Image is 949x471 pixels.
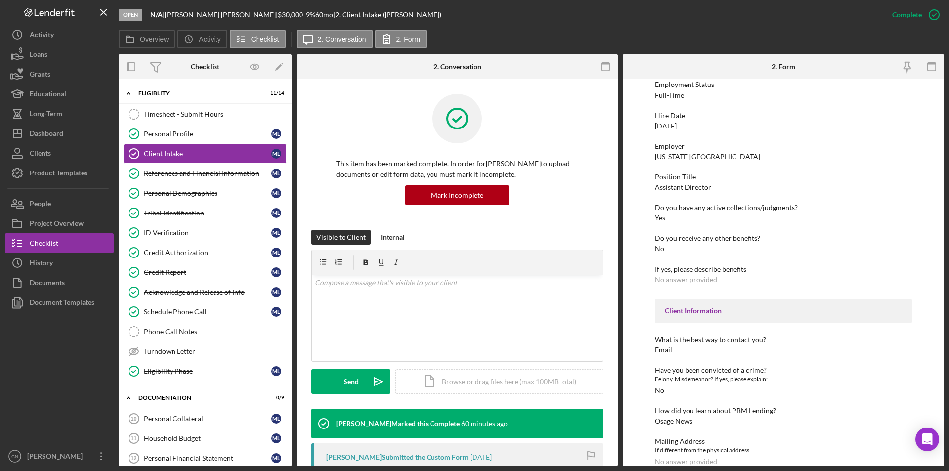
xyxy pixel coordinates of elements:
[30,214,84,236] div: Project Overview
[5,233,114,253] button: Checklist
[124,223,287,243] a: ID VerificationML
[130,435,136,441] tspan: 11
[655,386,664,394] div: No
[230,30,286,48] button: Checklist
[5,124,114,143] a: Dashboard
[271,248,281,257] div: M L
[271,453,281,463] div: M L
[119,30,175,48] button: Overview
[655,276,717,284] div: No answer provided
[124,361,287,381] a: Eligibility PhaseML
[124,164,287,183] a: References and Financial InformationML
[150,10,163,19] b: N/A
[655,346,672,354] div: Email
[177,30,227,48] button: Activity
[144,328,286,336] div: Phone Call Notes
[271,366,281,376] div: M L
[144,249,271,257] div: Credit Authorization
[144,288,271,296] div: Acknowledge and Release of Info
[144,308,271,316] div: Schedule Phone Call
[144,268,271,276] div: Credit Report
[915,428,939,451] div: Open Intercom Messenger
[318,35,366,43] label: 2. Conversation
[25,446,89,469] div: [PERSON_NAME]
[5,273,114,293] button: Documents
[772,63,795,71] div: 2. Form
[144,367,271,375] div: Eligibility Phase
[5,104,114,124] button: Long-Term
[30,84,66,106] div: Educational
[251,35,279,43] label: Checklist
[138,90,259,96] div: Eligiblity
[30,163,87,185] div: Product Templates
[405,185,509,205] button: Mark Incomplete
[5,214,114,233] button: Project Overview
[271,267,281,277] div: M L
[433,63,481,71] div: 2. Conversation
[655,214,665,222] div: Yes
[30,64,50,86] div: Grants
[30,143,51,166] div: Clients
[5,163,114,183] a: Product Templates
[655,183,711,191] div: Assistant Director
[124,104,287,124] a: Timesheet - Submit Hours
[124,203,287,223] a: Tribal IdentificationML
[30,253,53,275] div: History
[655,407,912,415] div: How did you learn about PBM Lending?
[30,293,94,315] div: Document Templates
[144,434,271,442] div: Household Budget
[306,11,315,19] div: 9 %
[655,458,717,466] div: No answer provided
[30,124,63,146] div: Dashboard
[655,142,912,150] div: Employer
[297,30,373,48] button: 2. Conversation
[130,416,136,422] tspan: 10
[191,63,219,71] div: Checklist
[344,369,359,394] div: Send
[271,287,281,297] div: M L
[271,169,281,178] div: M L
[144,415,271,423] div: Personal Collateral
[138,395,259,401] div: Documentation
[144,229,271,237] div: ID Verification
[311,230,371,245] button: Visible to Client
[655,265,912,273] div: If yes, please describe benefits
[5,84,114,104] button: Educational
[5,253,114,273] button: History
[30,104,62,126] div: Long-Term
[381,230,405,245] div: Internal
[655,173,912,181] div: Position Title
[655,234,912,242] div: Do you receive any other benefits?
[30,233,58,256] div: Checklist
[266,395,284,401] div: 0 / 9
[333,11,441,19] div: | 2. Client Intake ([PERSON_NAME])
[326,453,469,461] div: [PERSON_NAME] Submitted the Custom Form
[470,453,492,461] time: 2025-09-06 18:09
[124,282,287,302] a: Acknowledge and Release of InfoML
[271,307,281,317] div: M L
[144,454,271,462] div: Personal Financial Statement
[5,25,114,44] button: Activity
[655,122,677,130] div: [DATE]
[655,245,664,253] div: No
[5,293,114,312] button: Document Templates
[376,230,410,245] button: Internal
[144,189,271,197] div: Personal Demographics
[892,5,922,25] div: Complete
[665,307,902,315] div: Client Information
[130,455,136,461] tspan: 12
[655,374,912,384] div: Felony, Misdemeanor? If yes, please explain:
[124,183,287,203] a: Personal DemographicsML
[124,262,287,282] a: Credit ReportML
[5,44,114,64] button: Loans
[461,420,508,428] time: 2025-09-09 13:54
[199,35,220,43] label: Activity
[431,185,483,205] div: Mark Incomplete
[5,446,114,466] button: CN[PERSON_NAME]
